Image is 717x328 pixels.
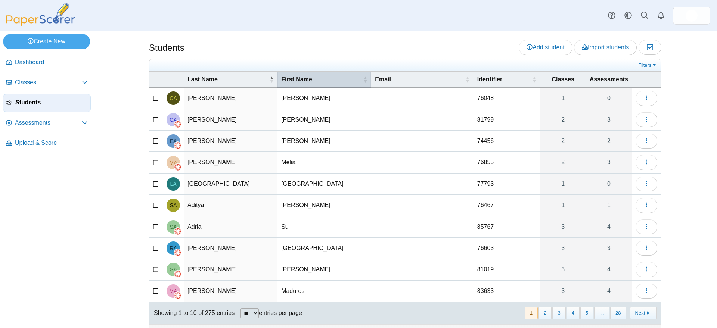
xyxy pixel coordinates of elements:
[574,40,637,55] a: Import students
[540,259,586,280] a: 3
[363,76,367,83] span: First Name : Activate to sort
[170,203,177,208] span: Singh Aditya
[174,163,181,171] img: canvas-logo.png
[540,216,586,237] a: 3
[594,307,609,319] span: …
[540,174,586,194] a: 1
[15,139,88,147] span: Upload & Score
[474,152,540,173] td: 76855
[277,131,371,152] td: [PERSON_NAME]
[170,224,177,229] span: Su Adria
[277,238,371,259] td: [GEOGRAPHIC_DATA]
[259,310,302,316] label: entries per page
[3,114,91,132] a: Assessments
[277,109,371,131] td: [PERSON_NAME]
[465,76,470,83] span: Email : Activate to sort
[15,99,87,107] span: Students
[580,307,593,319] button: 5
[174,270,181,278] img: canvas-logo.png
[184,281,277,302] td: [PERSON_NAME]
[170,267,177,272] span: Guzman Alexander
[277,152,371,173] td: Melia
[184,131,277,152] td: [PERSON_NAME]
[524,307,657,319] nav: pagination
[519,40,572,55] a: Add student
[474,88,540,109] td: 76048
[567,307,580,319] button: 4
[540,195,586,216] a: 1
[277,281,371,302] td: Maduros
[15,58,88,66] span: Dashboard
[477,75,531,84] span: Identifier
[586,281,632,302] a: 4
[174,292,181,299] img: canvas-logo.png
[184,216,277,238] td: Adria
[586,195,632,216] a: 1
[3,34,90,49] a: Create New
[540,152,586,173] a: 2
[586,88,632,109] a: 0
[540,131,586,151] a: 2
[527,44,564,50] span: Add student
[174,142,181,149] img: canvas-logo.png
[174,249,181,256] img: canvas-logo.png
[582,44,629,50] span: Import students
[474,281,540,302] td: 83633
[170,96,177,101] span: Chan Abigail
[184,152,277,173] td: [PERSON_NAME]
[673,7,710,25] a: ps.8EHCIG3N8Vt7GEG8
[184,174,277,195] td: [GEOGRAPHIC_DATA]
[686,10,698,22] img: ps.8EHCIG3N8Vt7GEG8
[170,138,177,144] span: Ella Ackerman
[540,281,586,302] a: 3
[474,174,540,195] td: 77793
[544,75,582,84] span: Classes
[3,134,91,152] a: Upload & Score
[3,74,91,92] a: Classes
[686,10,698,22] span: Scott Richardson
[277,259,371,280] td: [PERSON_NAME]
[474,195,540,216] td: 76467
[653,7,669,24] a: Alerts
[630,307,657,319] button: Next
[15,119,82,127] span: Assessments
[586,131,632,151] a: 2
[3,94,91,112] a: Students
[610,307,626,319] button: 28
[174,121,181,128] img: canvas-logo.png
[474,131,540,152] td: 74456
[277,174,371,195] td: [GEOGRAPHIC_DATA]
[170,246,177,251] span: Richmond Alex
[586,174,632,194] a: 0
[375,75,464,84] span: Email
[15,78,82,87] span: Classes
[540,238,586,259] a: 3
[474,109,540,131] td: 81799
[586,216,632,237] a: 4
[3,3,78,26] img: PaperScorer
[184,109,277,131] td: [PERSON_NAME]
[149,41,184,54] h1: Students
[277,216,371,238] td: Su
[552,307,565,319] button: 3
[590,75,628,84] span: Assessments
[540,109,586,130] a: 2
[277,88,371,109] td: [PERSON_NAME]
[184,88,277,109] td: [PERSON_NAME]
[474,238,540,259] td: 76603
[532,76,537,83] span: Identifier : Activate to sort
[636,62,659,69] a: Filters
[174,228,181,235] img: canvas-logo.png
[277,195,371,216] td: [PERSON_NAME]
[187,75,268,84] span: Last Name
[170,117,177,122] span: Cole Abrams
[586,152,632,173] a: 3
[3,54,91,72] a: Dashboard
[586,259,632,280] a: 4
[586,109,632,130] a: 3
[474,259,540,280] td: 81019
[184,195,277,216] td: Aditya
[3,21,78,27] a: PaperScorer
[269,76,274,83] span: Last Name : Activate to invert sorting
[149,302,235,324] div: Showing 1 to 10 of 275 entries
